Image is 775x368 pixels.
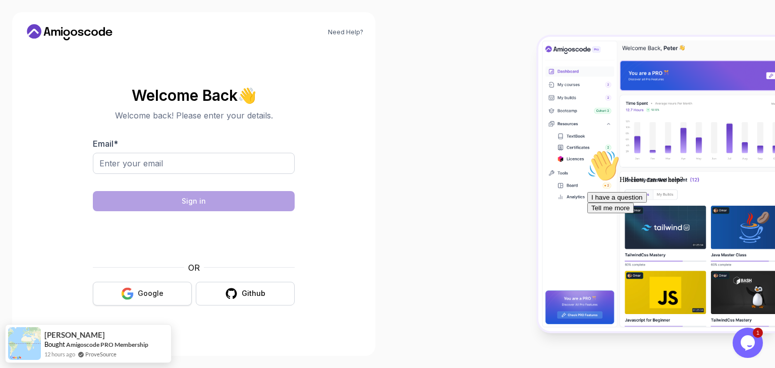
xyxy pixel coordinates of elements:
[328,28,363,36] a: Need Help?
[8,327,41,360] img: provesource social proof notification image
[93,109,295,121] p: Welcome back! Please enter your details.
[182,196,206,206] div: Sign in
[538,37,775,331] img: Amigoscode Dashboard
[44,340,65,348] span: Bought
[44,331,105,339] span: [PERSON_NAME]
[4,30,100,38] span: Hi! How can we help?
[85,350,117,358] a: ProveSource
[583,146,765,323] iframe: chat widget
[93,191,295,211] button: Sign in
[4,46,64,57] button: I have a question
[66,341,148,348] a: Amigoscode PRO Membership
[4,57,50,68] button: Tell me more
[93,153,295,174] input: Enter your email
[196,282,295,305] button: Github
[138,288,163,298] div: Google
[93,87,295,103] h2: Welcome Back
[4,4,186,68] div: 👋Hi! How can we help?I have a questionTell me more
[118,217,270,256] iframe: Widget containing checkbox for hCaptcha security challenge
[238,87,256,103] span: 👋
[188,262,200,274] p: OR
[733,328,765,358] iframe: chat widget
[24,24,115,40] a: Home link
[242,288,265,298] div: Github
[4,4,36,36] img: :wave:
[93,139,118,149] label: Email *
[93,282,192,305] button: Google
[44,350,75,358] span: 12 hours ago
